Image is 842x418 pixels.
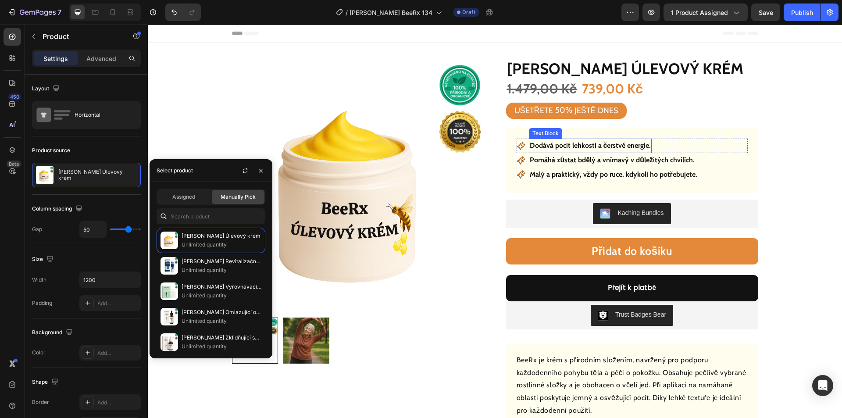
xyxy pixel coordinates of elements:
p: Dodává pocit lehkosti a čerstvé energie. [382,115,503,128]
div: Přidat do košíku [444,218,525,235]
div: 739,00 Kč [433,55,496,74]
span: Draft [462,8,475,16]
button: Přejít k platbě [358,250,610,277]
div: Shape [32,376,60,388]
div: Add... [97,300,139,307]
span: Save [759,9,773,16]
div: Column spacing [32,203,84,215]
p: Product [43,31,117,42]
button: 7 [4,4,65,21]
button: Přidat do košíku [358,214,610,240]
p: 7 [57,7,61,18]
p: Settings [43,54,68,63]
p: Malý a praktický, vždy po ruce, kdykoli ho potřebujete. [382,144,549,157]
button: 1 product assigned [664,4,748,21]
p: [PERSON_NAME] Úlevový krém [58,169,137,181]
button: Kaching Bundles [445,179,523,200]
span: Manually Pick [221,193,256,201]
div: Gap [32,225,42,233]
div: UŠETŘETE [365,80,407,93]
p: [PERSON_NAME] Zklidňující sprej [182,333,261,342]
div: Background [32,327,75,339]
span: Assigned [172,193,195,201]
button: Publish [784,4,821,21]
p: BeeRx je krém s přírodním složením, navržený pro podporu každodenního pohybu těla a péči o pokožk... [369,331,599,390]
img: collections [161,282,178,300]
div: Size [32,254,55,265]
p: [PERSON_NAME] Revitalizační inhalátor [182,257,261,266]
div: 1.479,00 Kč [358,55,430,74]
span: / [346,8,348,17]
div: Beta [7,161,21,168]
img: CLDR_q6erfwCEAE=.png [450,286,460,296]
div: Select product [157,167,193,175]
input: Search in Settings & Advanced [157,208,265,224]
div: Horizontal [75,105,128,125]
input: Auto [80,222,106,237]
img: collections [161,333,178,351]
div: 450 [8,93,21,100]
div: Přejít k platbě [460,257,508,270]
p: [PERSON_NAME] Úlevový krém [182,232,261,240]
div: JEŠTĚ DNES [425,80,472,93]
div: Width [32,276,46,284]
div: Layout [32,83,61,95]
button: Trust Badges Bear [443,280,525,301]
span: 1 product assigned [671,8,728,17]
img: KachingBundles.png [452,184,463,194]
div: Publish [791,8,813,17]
p: Advanced [86,54,116,63]
img: collections [161,257,178,275]
input: Auto [80,272,140,288]
div: Trust Badges Bear [467,286,518,295]
div: Color [32,349,46,357]
div: 50% [407,80,425,92]
p: Unlimited quantity [182,317,261,325]
span: [PERSON_NAME] BeeRx 134 [350,8,432,17]
div: Add... [97,399,139,407]
p: [PERSON_NAME] Omlazující olej [182,308,261,317]
div: Border [32,398,49,406]
div: Undo/Redo [165,4,201,21]
div: Add... [97,349,139,357]
p: Unlimited quantity [182,291,261,300]
div: Padding [32,299,52,307]
div: Open Intercom Messenger [812,375,833,396]
p: Unlimited quantity [182,240,261,249]
div: Kaching Bundles [470,184,516,193]
div: Product source [32,146,70,154]
img: collections [161,232,178,249]
p: Unlimited quantity [182,266,261,275]
p: Unlimited quantity [182,342,261,351]
button: Save [751,4,780,21]
div: Text Block [383,105,413,113]
img: product feature img [36,166,54,184]
p: [PERSON_NAME] Vyrovnávací olej [182,282,261,291]
iframe: Design area [148,25,842,418]
img: collections [161,308,178,325]
h1: [PERSON_NAME] Úlevový krém [358,36,610,53]
p: Pomáhá zůstat bdělý a vnímavý v důležitých chvílích. [382,129,547,142]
